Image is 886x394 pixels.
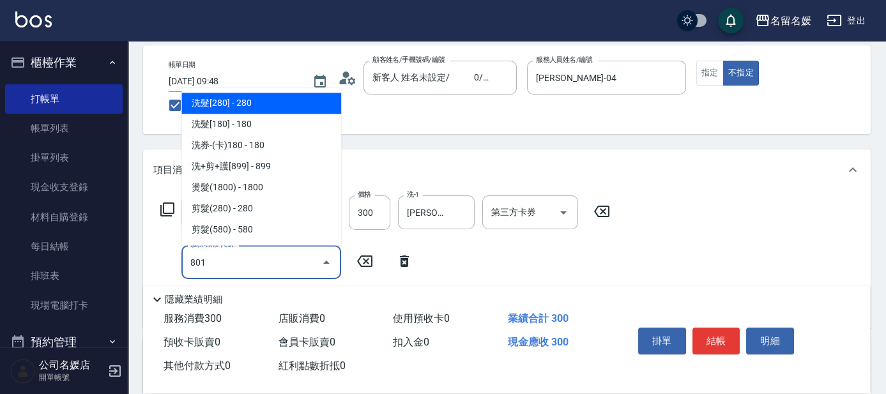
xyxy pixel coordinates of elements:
[181,93,341,114] span: 洗髮[280] - 280
[5,326,123,359] button: 預約管理
[393,336,429,348] span: 扣入金 0
[143,149,871,190] div: 項目消費
[508,336,569,348] span: 現金應收 300
[164,336,220,348] span: 預收卡販賣 0
[746,328,794,354] button: 明細
[181,114,341,135] span: 洗髮[180] - 180
[553,202,574,223] button: Open
[181,135,341,156] span: 洗券-(卡)180 - 180
[750,8,816,34] button: 名留名媛
[181,220,341,241] span: 剪髮(580) - 580
[39,359,104,372] h5: 公司名媛店
[5,84,123,114] a: 打帳單
[164,360,231,372] span: 其他付款方式 0
[358,190,371,199] label: 價格
[407,190,419,199] label: 洗-1
[372,55,445,64] label: 顧客姓名/手機號碼/編號
[169,71,300,92] input: YYYY/MM/DD hh:mm
[181,241,341,262] span: 染髮800 - 800
[718,8,744,33] button: save
[164,312,222,324] span: 服務消費 300
[770,13,811,29] div: 名留名媛
[536,55,592,64] label: 服務人員姓名/編號
[153,163,192,177] p: 項目消費
[5,232,123,261] a: 每日結帳
[638,328,686,354] button: 掛單
[181,178,341,199] span: 燙髮(1800) - 1800
[10,358,36,384] img: Person
[393,312,450,324] span: 使用預收卡 0
[5,202,123,232] a: 材料自購登錄
[279,312,325,324] span: 店販消費 0
[5,261,123,291] a: 排班表
[15,11,52,27] img: Logo
[181,156,341,178] span: 洗+剪+護[899] - 899
[821,9,871,33] button: 登出
[316,252,337,273] button: Close
[5,172,123,202] a: 現金收支登錄
[508,312,569,324] span: 業績合計 300
[165,293,222,307] p: 隱藏業績明細
[5,143,123,172] a: 掛單列表
[723,61,759,86] button: 不指定
[5,46,123,79] button: 櫃檯作業
[169,60,195,70] label: 帳單日期
[279,360,346,372] span: 紅利點數折抵 0
[5,291,123,320] a: 現場電腦打卡
[39,372,104,383] p: 開單帳號
[5,114,123,143] a: 帳單列表
[305,66,335,97] button: Choose date, selected date is 2025-09-26
[696,61,724,86] button: 指定
[181,199,341,220] span: 剪髮(280) - 280
[692,328,740,354] button: 結帳
[279,336,335,348] span: 會員卡販賣 0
